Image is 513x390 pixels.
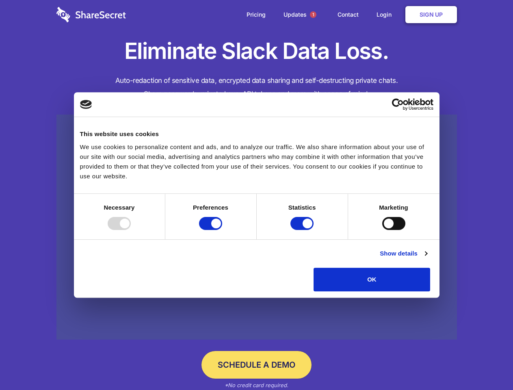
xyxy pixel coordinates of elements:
a: Usercentrics Cookiebot - opens in a new window [362,98,433,110]
h4: Auto-redaction of sensitive data, encrypted data sharing and self-destructing private chats. Shar... [56,74,457,101]
a: Login [368,2,404,27]
a: Wistia video thumbnail [56,115,457,340]
em: *No credit card required. [225,382,288,388]
div: We use cookies to personalize content and ads, and to analyze our traffic. We also share informat... [80,142,433,181]
a: Contact [329,2,367,27]
img: logo [80,100,92,109]
a: Show details [380,249,427,258]
a: Schedule a Demo [201,351,312,379]
span: 1 [310,11,316,18]
strong: Marketing [379,204,408,211]
img: logo-wordmark-white-trans-d4663122ce5f474addd5e946df7df03e33cb6a1c49d2221995e7729f52c070b2.svg [56,7,126,22]
a: Pricing [238,2,274,27]
a: Sign Up [405,6,457,23]
h1: Eliminate Slack Data Loss. [56,37,457,66]
strong: Preferences [193,204,228,211]
strong: Statistics [288,204,316,211]
strong: Necessary [104,204,135,211]
button: OK [314,268,430,291]
div: This website uses cookies [80,129,433,139]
